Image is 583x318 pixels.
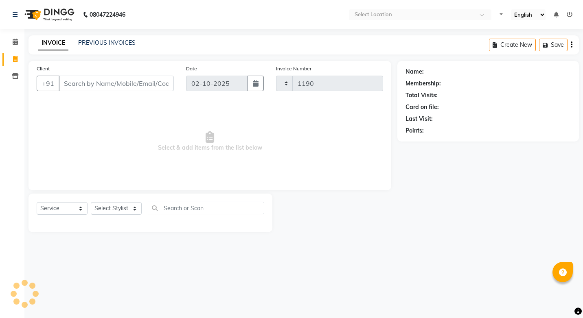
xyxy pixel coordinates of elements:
[90,3,125,26] b: 08047224946
[186,65,197,72] label: Date
[148,202,264,214] input: Search or Scan
[21,3,77,26] img: logo
[38,36,68,50] a: INVOICE
[276,65,311,72] label: Invoice Number
[539,39,568,51] button: Save
[489,39,536,51] button: Create New
[37,65,50,72] label: Client
[405,115,433,123] div: Last Visit:
[405,91,438,100] div: Total Visits:
[355,11,392,19] div: Select Location
[405,68,424,76] div: Name:
[37,76,59,91] button: +91
[405,103,439,111] div: Card on file:
[405,79,441,88] div: Membership:
[78,39,136,46] a: PREVIOUS INVOICES
[59,76,174,91] input: Search by Name/Mobile/Email/Code
[37,101,383,182] span: Select & add items from the list below
[405,126,424,135] div: Points:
